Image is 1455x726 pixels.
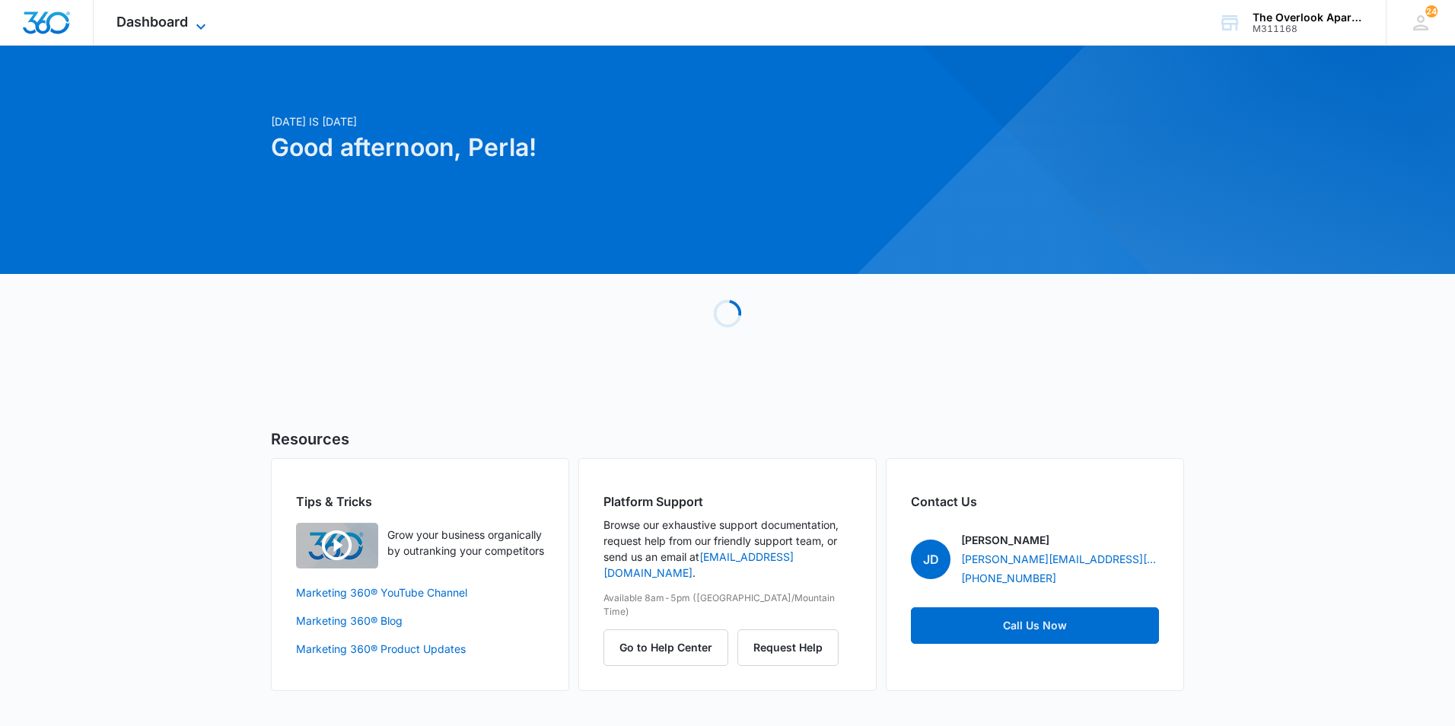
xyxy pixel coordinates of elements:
p: Available 8am-5pm ([GEOGRAPHIC_DATA]/Mountain Time) [603,591,852,619]
a: Call Us Now [911,607,1159,644]
img: Quick Overview Video [296,523,378,568]
a: Marketing 360® Product Updates [296,641,544,657]
h2: Platform Support [603,492,852,511]
span: Dashboard [116,14,188,30]
a: [PERSON_NAME][EMAIL_ADDRESS][PERSON_NAME][DOMAIN_NAME] [961,551,1159,567]
h2: Contact Us [911,492,1159,511]
span: 24 [1425,5,1437,18]
span: JD [911,540,950,579]
a: Go to Help Center [603,641,737,654]
a: Marketing 360® Blog [296,613,544,629]
h2: Tips & Tricks [296,492,544,511]
p: Browse our exhaustive support documentation, request help from our friendly support team, or send... [603,517,852,581]
p: [DATE] is [DATE] [271,113,874,129]
h5: Resources [271,428,1184,451]
a: Request Help [737,641,839,654]
button: Request Help [737,629,839,666]
div: notifications count [1425,5,1437,18]
button: Go to Help Center [603,629,728,666]
h1: Good afternoon, Perla! [271,129,874,166]
a: [PHONE_NUMBER] [961,570,1056,586]
a: Marketing 360® YouTube Channel [296,584,544,600]
p: Grow your business organically by outranking your competitors [387,527,544,559]
p: [PERSON_NAME] [961,532,1049,548]
div: account id [1253,24,1364,34]
div: account name [1253,11,1364,24]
